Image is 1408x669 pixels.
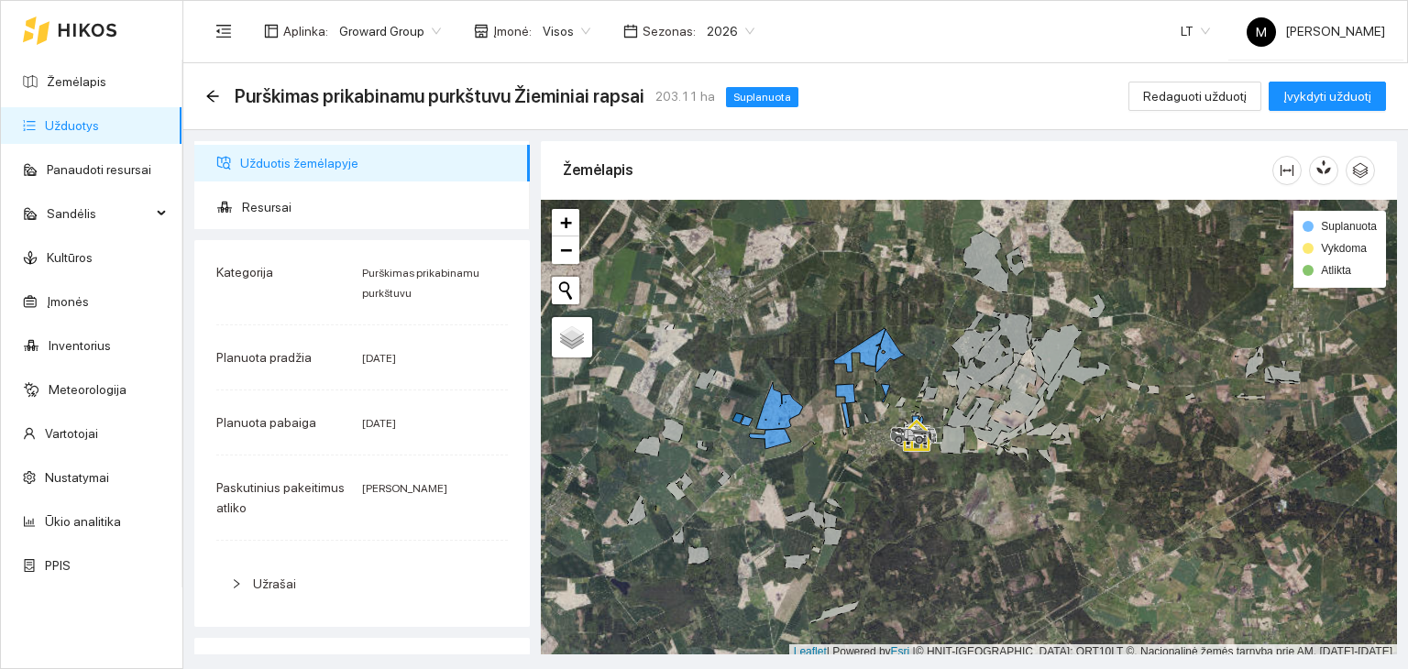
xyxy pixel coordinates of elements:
a: Kultūros [47,250,93,265]
span: 203.11 ha [655,86,715,106]
span: Vykdoma [1321,242,1367,255]
a: Meteorologija [49,382,126,397]
button: Initiate a new search [552,277,579,304]
a: Užduotys [45,118,99,133]
span: Planuota pradžia [216,350,312,365]
span: Kategorija [216,265,273,280]
div: Atgal [205,89,220,104]
a: Layers [552,317,592,357]
a: Ūkio analitika [45,514,121,529]
a: Esri [891,645,910,658]
span: [DATE] [362,352,396,365]
a: Leaflet [794,645,827,658]
span: | [913,645,916,658]
span: layout [264,24,279,38]
span: Purškimas prikabinamu purkštuvu [362,267,479,300]
a: Žemėlapis [47,74,106,89]
span: arrow-left [205,89,220,104]
a: Panaudoti resursai [47,162,151,177]
button: Įvykdyti užduotį [1269,82,1386,111]
a: PPIS [45,558,71,573]
a: Inventorius [49,338,111,353]
span: Užrašai [253,576,296,591]
a: Nustatymai [45,470,109,485]
span: Resursai [242,189,515,225]
div: Žemėlapis [563,144,1272,196]
span: menu-fold [215,23,232,39]
a: Vartotojai [45,426,98,441]
span: Įvykdyti užduotį [1283,86,1371,106]
span: M [1256,17,1267,47]
span: Sezonas : [643,21,696,41]
span: Atlikta [1321,264,1351,277]
button: menu-fold [205,13,242,49]
span: right [231,578,242,589]
span: Paskutinius pakeitimus atliko [216,480,345,515]
span: Purškimas prikabinamu purkštuvu Žieminiai rapsai [235,82,644,111]
span: Redaguoti užduotį [1143,86,1247,106]
span: column-width [1273,163,1301,178]
button: Redaguoti užduotį [1128,82,1261,111]
span: Sandėlis [47,195,151,232]
span: + [560,211,572,234]
span: [PERSON_NAME] [362,482,447,495]
span: Groward Group [339,17,441,45]
a: Redaguoti užduotį [1128,89,1261,104]
span: − [560,238,572,261]
span: [DATE] [362,417,396,430]
a: Zoom in [552,209,579,236]
span: calendar [623,24,638,38]
span: Suplanuota [726,87,798,107]
span: Aplinka : [283,21,328,41]
span: [PERSON_NAME] [1247,24,1385,38]
span: Visos [543,17,590,45]
button: column-width [1272,156,1302,185]
a: Įmonės [47,294,89,309]
span: shop [474,24,489,38]
span: LT [1181,17,1210,45]
a: Zoom out [552,236,579,264]
span: Suplanuota [1321,220,1377,233]
div: Užrašai [216,563,508,605]
span: Įmonė : [493,21,532,41]
div: | Powered by © HNIT-[GEOGRAPHIC_DATA]; ORT10LT ©, Nacionalinė žemės tarnyba prie AM, [DATE]-[DATE] [789,644,1397,660]
span: Užduotis žemėlapyje [240,145,515,181]
span: 2026 [707,17,754,45]
span: Planuota pabaiga [216,415,316,430]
